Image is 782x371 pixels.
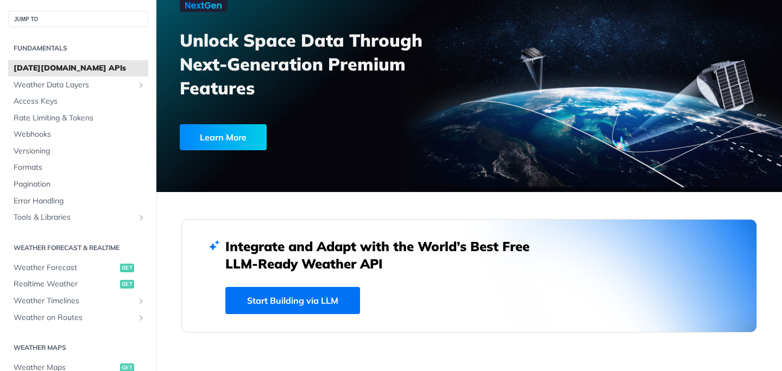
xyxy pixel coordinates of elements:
h2: Weather Maps [8,343,148,353]
a: Weather Forecastget [8,260,148,276]
button: Show subpages for Tools & Libraries [137,213,146,222]
span: Webhooks [14,129,146,140]
a: [DATE][DOMAIN_NAME] APIs [8,60,148,76]
span: get [120,264,134,272]
a: Formats [8,159,148,176]
button: Show subpages for Weather on Routes [137,314,146,322]
a: Start Building via LLM [225,287,360,314]
a: Access Keys [8,93,148,110]
a: Rate Limiting & Tokens [8,110,148,126]
span: [DATE][DOMAIN_NAME] APIs [14,63,146,74]
a: Weather Data LayersShow subpages for Weather Data Layers [8,77,148,93]
span: Access Keys [14,96,146,107]
h2: Weather Forecast & realtime [8,243,148,253]
span: Pagination [14,179,146,190]
span: get [120,280,134,289]
h3: Unlock Space Data Through Next-Generation Premium Features [180,28,481,100]
button: Show subpages for Weather Data Layers [137,81,146,89]
h2: Fundamentals [8,43,148,53]
a: Error Handling [8,193,148,209]
span: Formats [14,162,146,173]
a: Pagination [8,176,148,193]
span: Weather Timelines [14,296,134,306]
span: Weather Forecast [14,263,117,273]
span: Weather on Routes [14,312,134,323]
a: Versioning [8,143,148,159]
span: Versioning [14,146,146,157]
a: Weather TimelinesShow subpages for Weather Timelines [8,293,148,309]
h2: Integrate and Adapt with the World’s Best Free LLM-Ready Weather API [225,238,546,272]
a: Realtime Weatherget [8,276,148,292]
span: Realtime Weather [14,279,117,290]
div: Learn More [180,124,267,150]
span: Weather Data Layers [14,80,134,91]
span: Rate Limiting & Tokens [14,113,146,124]
a: Tools & LibrariesShow subpages for Tools & Libraries [8,209,148,226]
button: JUMP TO [8,11,148,27]
a: Webhooks [8,126,148,143]
button: Show subpages for Weather Timelines [137,297,146,305]
a: Weather on RoutesShow subpages for Weather on Routes [8,310,148,326]
a: Learn More [180,124,421,150]
span: Tools & Libraries [14,212,134,223]
span: Error Handling [14,196,146,207]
